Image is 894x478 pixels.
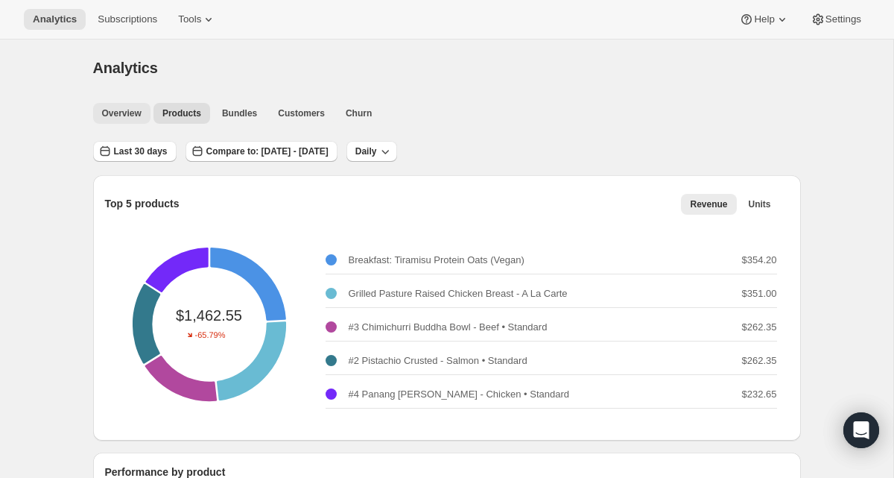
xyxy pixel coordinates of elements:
[93,141,177,162] button: Last 30 days
[825,13,861,25] span: Settings
[349,320,548,335] p: #3 Chimichurri Buddha Bowl - Beef • Standard
[730,9,798,30] button: Help
[186,141,337,162] button: Compare to: [DATE] - [DATE]
[346,107,372,119] span: Churn
[742,286,777,301] p: $351.00
[278,107,325,119] span: Customers
[742,387,777,402] p: $232.65
[105,196,180,211] p: Top 5 products
[349,286,568,301] p: Grilled Pasture Raised Chicken Breast - A La Carte
[222,107,257,119] span: Bundles
[690,198,727,210] span: Revenue
[114,145,168,157] span: Last 30 days
[843,412,879,448] div: Open Intercom Messenger
[169,9,225,30] button: Tools
[802,9,870,30] button: Settings
[742,253,777,268] p: $354.20
[754,13,774,25] span: Help
[98,13,157,25] span: Subscriptions
[24,9,86,30] button: Analytics
[206,145,329,157] span: Compare to: [DATE] - [DATE]
[89,9,166,30] button: Subscriptions
[749,198,771,210] span: Units
[102,107,142,119] span: Overview
[355,145,377,157] span: Daily
[742,320,777,335] p: $262.35
[178,13,201,25] span: Tools
[162,107,201,119] span: Products
[742,353,777,368] p: $262.35
[349,253,524,268] p: Breakfast: Tiramisu Protein Oats (Vegan)
[346,141,398,162] button: Daily
[33,13,77,25] span: Analytics
[349,353,527,368] p: #2 Pistachio Crusted - Salmon • Standard
[93,60,158,76] span: Analytics
[349,387,569,402] p: #4 Panang [PERSON_NAME] - Chicken • Standard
